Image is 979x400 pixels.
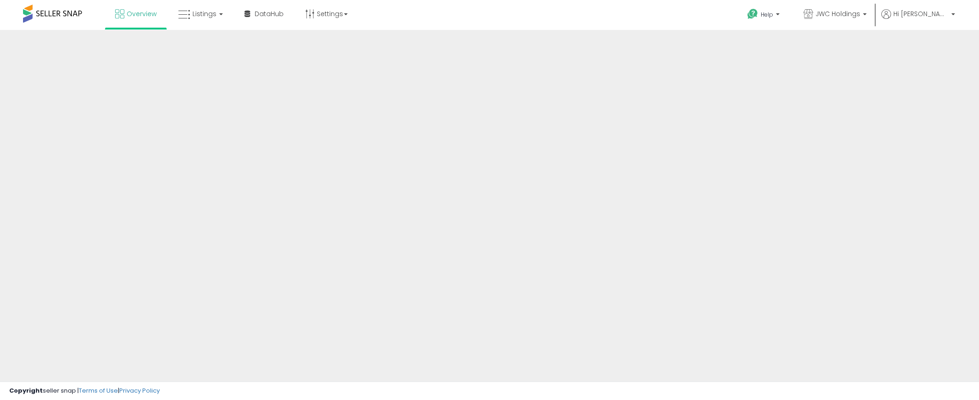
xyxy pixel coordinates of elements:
a: Help [740,1,789,30]
a: Privacy Policy [119,386,160,395]
span: Overview [127,9,157,18]
span: Hi [PERSON_NAME] [893,9,949,18]
a: Hi [PERSON_NAME] [881,9,955,30]
span: Help [761,11,773,18]
span: DataHub [255,9,284,18]
span: Listings [192,9,216,18]
div: seller snap | | [9,387,160,395]
span: JWC Holdings [816,9,860,18]
i: Get Help [747,8,758,20]
strong: Copyright [9,386,43,395]
a: Terms of Use [79,386,118,395]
